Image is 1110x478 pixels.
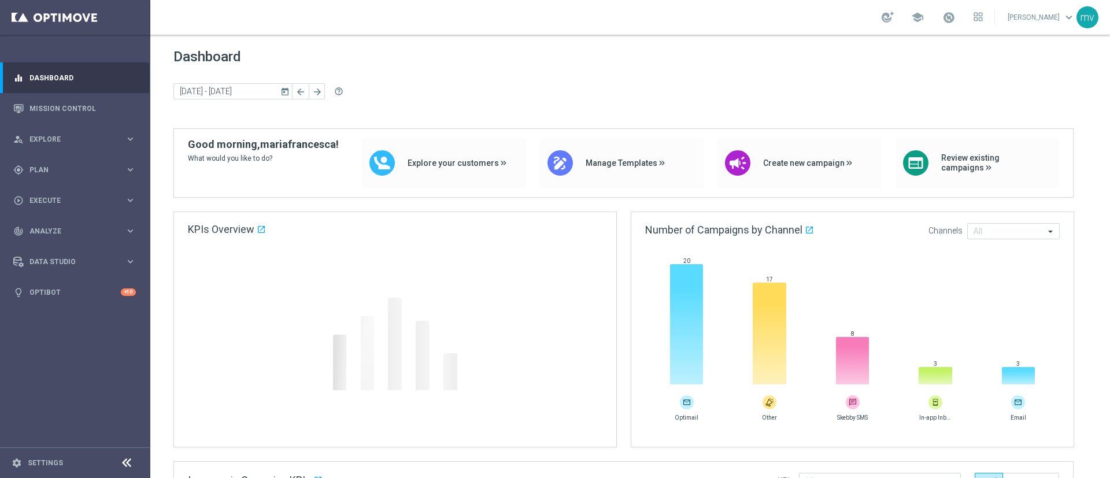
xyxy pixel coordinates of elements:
i: person_search [13,134,24,144]
span: Data Studio [29,258,125,265]
div: Optibot [13,277,136,307]
div: Data Studio [13,257,125,267]
i: keyboard_arrow_right [125,256,136,267]
button: person_search Explore keyboard_arrow_right [13,135,136,144]
button: Data Studio keyboard_arrow_right [13,257,136,266]
i: keyboard_arrow_right [125,195,136,206]
span: Explore [29,136,125,143]
a: Mission Control [29,93,136,124]
i: keyboard_arrow_right [125,225,136,236]
div: Analyze [13,226,125,236]
div: mv [1076,6,1098,28]
i: gps_fixed [13,165,24,175]
i: keyboard_arrow_right [125,134,136,144]
button: track_changes Analyze keyboard_arrow_right [13,227,136,236]
div: Explore [13,134,125,144]
i: track_changes [13,226,24,236]
a: [PERSON_NAME]keyboard_arrow_down [1007,9,1076,26]
span: keyboard_arrow_down [1063,11,1075,24]
i: settings [12,458,22,468]
i: lightbulb [13,287,24,298]
i: keyboard_arrow_right [125,164,136,175]
button: Mission Control [13,104,136,113]
a: Dashboard [29,62,136,93]
a: Optibot [29,277,121,307]
div: Mission Control [13,93,136,124]
div: Plan [13,165,125,175]
i: play_circle_outline [13,195,24,206]
button: play_circle_outline Execute keyboard_arrow_right [13,196,136,205]
span: Plan [29,166,125,173]
button: equalizer Dashboard [13,73,136,83]
div: +10 [121,288,136,296]
i: equalizer [13,73,24,83]
div: Execute [13,195,125,206]
span: Execute [29,197,125,204]
div: Dashboard [13,62,136,93]
button: lightbulb Optibot +10 [13,288,136,297]
a: Settings [28,460,63,466]
span: school [911,11,924,24]
button: gps_fixed Plan keyboard_arrow_right [13,165,136,175]
span: Analyze [29,228,125,235]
